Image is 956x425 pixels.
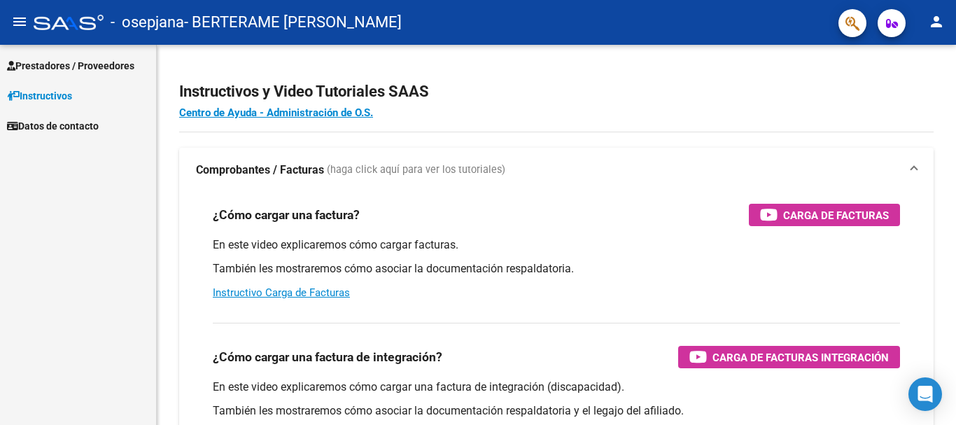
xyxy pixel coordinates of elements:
button: Carga de Facturas [749,204,900,226]
p: También les mostraremos cómo asociar la documentación respaldatoria. [213,261,900,277]
mat-icon: menu [11,13,28,30]
p: También les mostraremos cómo asociar la documentación respaldatoria y el legajo del afiliado. [213,403,900,419]
span: Carga de Facturas Integración [712,349,889,366]
h3: ¿Cómo cargar una factura? [213,205,360,225]
h3: ¿Cómo cargar una factura de integración? [213,347,442,367]
p: En este video explicaremos cómo cargar facturas. [213,237,900,253]
span: Prestadores / Proveedores [7,58,134,74]
span: Carga de Facturas [783,207,889,224]
span: - osepjana [111,7,184,38]
span: - BERTERAME [PERSON_NAME] [184,7,402,38]
div: Open Intercom Messenger [908,377,942,411]
strong: Comprobantes / Facturas [196,162,324,178]
h2: Instructivos y Video Tutoriales SAAS [179,78,934,105]
a: Centro de Ayuda - Administración de O.S. [179,106,373,119]
span: (haga click aquí para ver los tutoriales) [327,162,505,178]
p: En este video explicaremos cómo cargar una factura de integración (discapacidad). [213,379,900,395]
a: Instructivo Carga de Facturas [213,286,350,299]
mat-expansion-panel-header: Comprobantes / Facturas (haga click aquí para ver los tutoriales) [179,148,934,193]
span: Datos de contacto [7,118,99,134]
span: Instructivos [7,88,72,104]
mat-icon: person [928,13,945,30]
button: Carga de Facturas Integración [678,346,900,368]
